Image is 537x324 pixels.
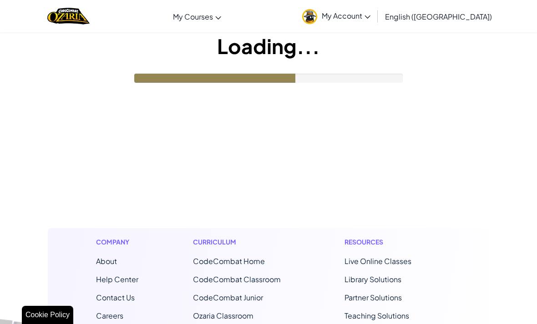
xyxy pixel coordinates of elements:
a: Ozaria Classroom [193,311,253,320]
img: Home [47,7,90,25]
h1: Curriculum [193,237,290,247]
span: My Account [322,11,370,20]
a: CodeCombat Junior [193,293,263,302]
a: Live Online Classes [344,256,411,266]
a: About [96,256,117,266]
span: My Courses [173,12,213,21]
span: CodeCombat Home [193,256,265,266]
img: avatar [302,9,317,24]
h1: Company [96,237,138,247]
a: Ozaria by CodeCombat logo [47,7,90,25]
div: Cookie Policy [22,306,73,324]
a: Teaching Solutions [344,311,409,320]
a: Help Center [96,274,138,284]
a: Library Solutions [344,274,401,284]
span: Contact Us [96,293,135,302]
a: CodeCombat Classroom [193,274,281,284]
a: English ([GEOGRAPHIC_DATA]) [380,4,496,29]
a: Partner Solutions [344,293,402,302]
span: English ([GEOGRAPHIC_DATA]) [385,12,492,21]
a: My Account [298,2,375,30]
a: My Courses [168,4,226,29]
h1: Resources [344,237,441,247]
a: Careers [96,311,123,320]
